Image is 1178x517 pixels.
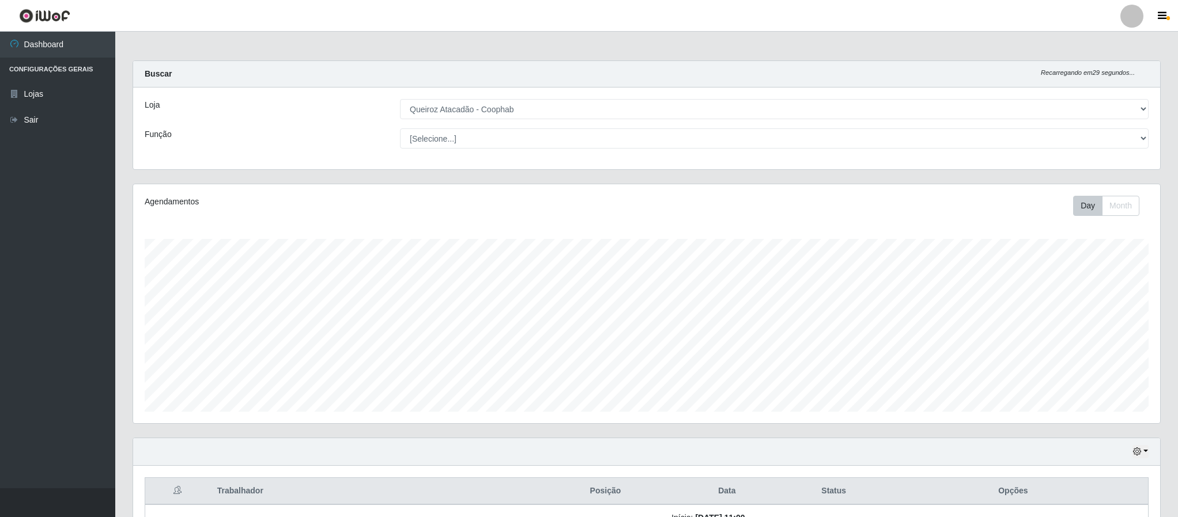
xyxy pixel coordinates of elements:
label: Loja [145,99,160,111]
th: Status [790,478,878,505]
div: First group [1073,196,1139,216]
button: Month [1102,196,1139,216]
th: Data [664,478,789,505]
div: Agendamentos [145,196,553,208]
button: Day [1073,196,1103,216]
strong: Buscar [145,69,172,78]
i: Recarregando em 29 segundos... [1041,69,1135,76]
div: Toolbar with button groups [1073,196,1149,216]
img: CoreUI Logo [19,9,70,23]
th: Posição [546,478,664,505]
th: Trabalhador [210,478,546,505]
th: Opções [878,478,1149,505]
label: Função [145,128,172,140]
